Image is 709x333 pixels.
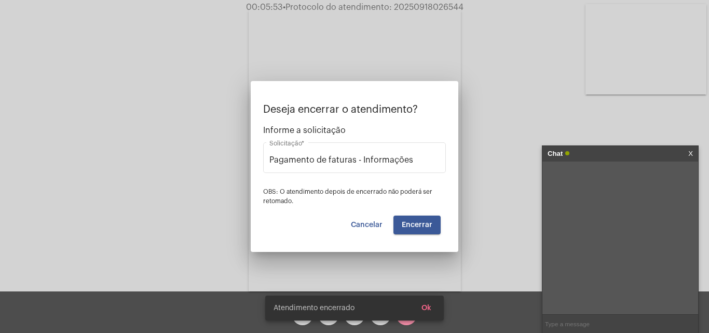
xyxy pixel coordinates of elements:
input: Type a message [542,315,698,333]
span: Ok [421,304,431,312]
span: 00:05:53 [246,3,283,11]
span: Protocolo do atendimento: 20250918026544 [283,3,463,11]
button: Cancelar [343,216,391,234]
input: Buscar solicitação [269,155,440,165]
span: OBS: O atendimento depois de encerrado não poderá ser retomado. [263,189,432,204]
span: Encerrar [402,221,432,229]
span: Online [565,151,569,155]
p: Deseja encerrar o atendimento? [263,104,446,115]
span: Cancelar [351,221,383,229]
button: Encerrar [393,216,441,234]
span: Informe a solicitação [263,126,446,135]
span: Atendimento encerrado [274,303,354,313]
strong: Chat [548,146,563,162]
a: X [688,146,693,162]
span: • [283,3,285,11]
